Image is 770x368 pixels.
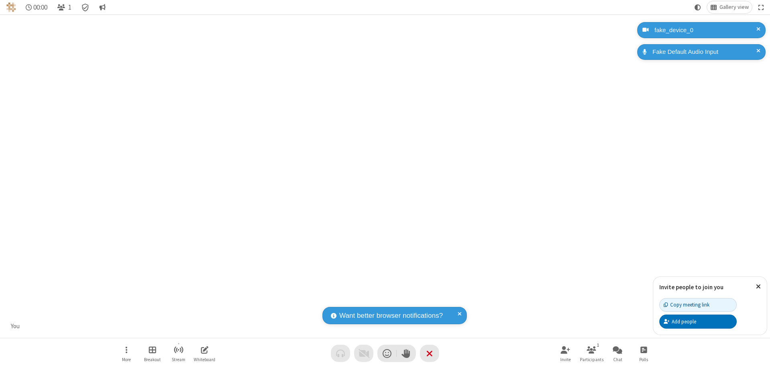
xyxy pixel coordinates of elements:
[6,2,16,12] img: QA Selenium DO NOT DELETE OR CHANGE
[560,357,571,362] span: Invite
[719,4,749,10] span: Gallery view
[659,315,737,328] button: Add people
[339,311,443,321] span: Want better browser notifications?
[354,345,373,362] button: Video
[650,47,760,57] div: Fake Default Audio Input
[68,4,71,11] span: 1
[707,1,752,13] button: Change layout
[78,1,93,13] div: Meeting details Encryption enabled
[664,301,709,309] div: Copy meeting link
[140,342,164,365] button: Manage Breakout Rooms
[652,26,760,35] div: fake_device_0
[8,322,23,331] div: You
[639,357,648,362] span: Polls
[144,357,161,362] span: Breakout
[166,342,190,365] button: Start streaming
[172,357,185,362] span: Stream
[331,345,350,362] button: Audio problem - check your Internet connection or call by phone
[54,1,75,13] button: Open participant list
[377,345,397,362] button: Send a reaction
[22,1,51,13] div: Timer
[750,277,767,296] button: Close popover
[755,1,767,13] button: Fullscreen
[606,342,630,365] button: Open chat
[397,345,416,362] button: Raise hand
[114,342,138,365] button: Open menu
[632,342,656,365] button: Open poll
[420,345,439,362] button: End or leave meeting
[580,342,604,365] button: Open participant list
[580,357,604,362] span: Participants
[96,1,109,13] button: Conversation
[691,1,704,13] button: Using system theme
[595,341,602,349] div: 1
[659,283,723,291] label: Invite people to join you
[194,357,215,362] span: Whiteboard
[122,357,131,362] span: More
[553,342,577,365] button: Invite participants (⌘+Shift+I)
[192,342,217,365] button: Open shared whiteboard
[613,357,622,362] span: Chat
[33,4,47,11] span: 00:00
[659,298,737,312] button: Copy meeting link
